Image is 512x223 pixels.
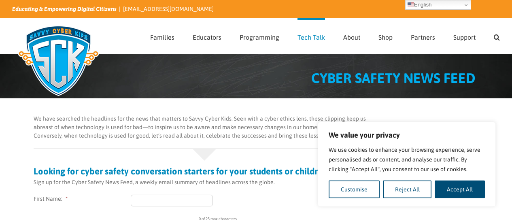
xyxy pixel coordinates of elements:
[453,18,476,54] a: Support
[297,34,325,40] span: Tech Talk
[12,20,105,101] img: Savvy Cyber Kids Logo
[34,166,331,176] strong: Looking for cyber safety conversation starters for your students or children?
[453,34,476,40] span: Support
[297,18,325,54] a: Tech Talk
[494,18,500,54] a: Search
[378,34,393,40] span: Shop
[240,18,279,54] a: Programming
[123,6,214,12] a: [EMAIL_ADDRESS][DOMAIN_NAME]
[411,34,435,40] span: Partners
[150,18,174,54] a: Families
[408,2,414,8] img: en
[34,178,376,187] p: Sign up for the Cyber Safety News Feed, a weekly email summary of headlines across the globe.
[383,181,432,198] button: Reject All
[193,18,221,54] a: Educators
[343,34,360,40] span: About
[378,18,393,54] a: Shop
[34,195,131,203] label: First Name:
[12,6,117,12] i: Educating & Empowering Digital Citizens
[329,181,380,198] button: Customise
[34,115,376,140] p: We have searched the headlines for the news that matters to Savvy Cyber Kids. Seen with a cyber e...
[329,130,485,140] p: We value your privacy
[411,18,435,54] a: Partners
[240,34,279,40] span: Programming
[329,145,485,174] p: We use cookies to enhance your browsing experience, serve personalised ads or content, and analys...
[199,210,415,222] div: 0 of 25 max characters
[435,181,485,198] button: Accept All
[150,18,500,54] nav: Main Menu
[193,34,221,40] span: Educators
[343,18,360,54] a: About
[150,34,174,40] span: Families
[311,70,476,86] span: CYBER SAFETY NEWS FEED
